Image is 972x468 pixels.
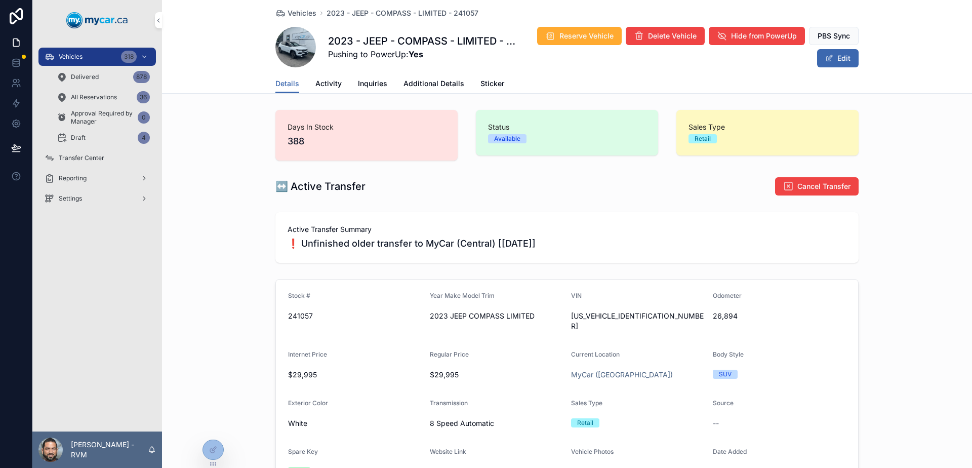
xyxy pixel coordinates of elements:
div: Available [494,134,520,143]
span: Sales Type [571,399,602,407]
span: 388 [288,134,445,148]
span: All Reservations [71,93,117,101]
a: Reporting [38,169,156,187]
span: ❗ Unfinished older transfer to MyCar (Central) [[DATE]] [288,237,846,251]
span: Source [713,399,734,407]
a: Activity [315,74,342,95]
span: Reporting [59,174,87,182]
span: 241057 [288,311,422,321]
strong: Yes [409,49,423,59]
a: Delivered878 [51,68,156,86]
a: Additional Details [403,74,464,95]
p: [PERSON_NAME] - RVM [71,440,148,460]
span: Activity [315,79,342,89]
span: Active Transfer Summary [288,224,846,235]
span: Draft [71,134,86,142]
span: Vehicles [288,8,316,18]
span: Vehicles [59,53,83,61]
button: Reserve Vehicle [537,27,622,45]
h1: ↔️ Active Transfer [275,179,366,193]
span: Current Location [571,350,620,358]
span: Stock # [288,292,310,299]
span: Date Added [713,448,747,455]
span: Delete Vehicle [648,31,697,41]
a: Transfer Center [38,149,156,167]
span: Spare Key [288,448,318,455]
a: Approval Required by Manager0 [51,108,156,127]
span: Approval Required by Manager [71,109,134,126]
span: Hide from PowerUp [731,31,797,41]
a: Sticker [480,74,504,95]
div: Retail [695,134,711,143]
div: 0 [138,111,150,124]
span: 26,894 [713,311,846,321]
span: Settings [59,194,82,203]
span: Transmission [430,399,468,407]
button: Delete Vehicle [626,27,705,45]
span: Details [275,79,299,89]
a: Draft4 [51,129,156,147]
span: Odometer [713,292,742,299]
span: Body Style [713,350,744,358]
div: 318 [121,51,137,63]
span: Transfer Center [59,154,104,162]
span: Sales Type [688,122,846,132]
button: Edit [817,49,859,67]
button: PBS Sync [809,27,859,45]
span: Regular Price [430,350,469,358]
a: MyCar ([GEOGRAPHIC_DATA]) [571,370,673,380]
button: Cancel Transfer [775,177,859,196]
h1: 2023 - JEEP - COMPASS - LIMITED - 241057 [328,34,520,48]
div: Retail [577,418,593,427]
div: scrollable content [32,41,162,221]
img: App logo [66,12,128,28]
span: PBS Sync [818,31,850,41]
span: White [288,418,307,428]
span: VIN [571,292,582,299]
span: Cancel Transfer [797,181,850,191]
span: Internet Price [288,350,327,358]
span: Sticker [480,79,504,89]
span: Reserve Vehicle [559,31,614,41]
span: $29,995 [288,370,422,380]
a: Vehicles318 [38,48,156,66]
a: Settings [38,189,156,208]
div: SUV [719,370,732,379]
span: Website Link [430,448,466,455]
span: -- [713,418,719,428]
span: Pushing to PowerUp: [328,48,520,60]
div: 4 [138,132,150,144]
span: Year Make Model Trim [430,292,495,299]
a: Details [275,74,299,94]
span: Status [488,122,646,132]
span: 2023 JEEP COMPASS LIMITED [430,311,563,321]
a: 2023 - JEEP - COMPASS - LIMITED - 241057 [327,8,478,18]
div: 878 [133,71,150,83]
span: Additional Details [403,79,464,89]
span: Exterior Color [288,399,328,407]
span: 8 Speed Automatic [430,418,563,428]
button: Hide from PowerUp [709,27,805,45]
a: Inquiries [358,74,387,95]
span: Days In Stock [288,122,445,132]
span: Delivered [71,73,99,81]
span: Inquiries [358,79,387,89]
a: All Reservations36 [51,88,156,106]
span: $29,995 [430,370,563,380]
span: Vehicle Photos [571,448,614,455]
div: 36 [137,91,150,103]
a: Vehicles [275,8,316,18]
span: [US_VEHICLE_IDENTIFICATION_NUMBER] [571,311,705,331]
